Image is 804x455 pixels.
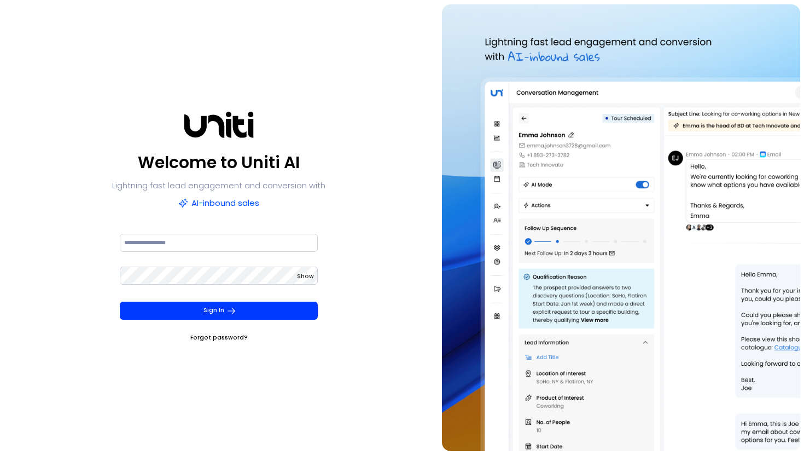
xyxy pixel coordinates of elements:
[138,149,300,176] p: Welcome to Uniti AI
[112,178,325,193] p: Lightning fast lead engagement and conversion with
[178,195,259,211] p: AI-inbound sales
[190,332,248,343] a: Forgot password?
[297,271,314,282] button: Show
[120,302,318,320] button: Sign In
[442,4,800,451] img: auth-hero.png
[297,272,314,280] span: Show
